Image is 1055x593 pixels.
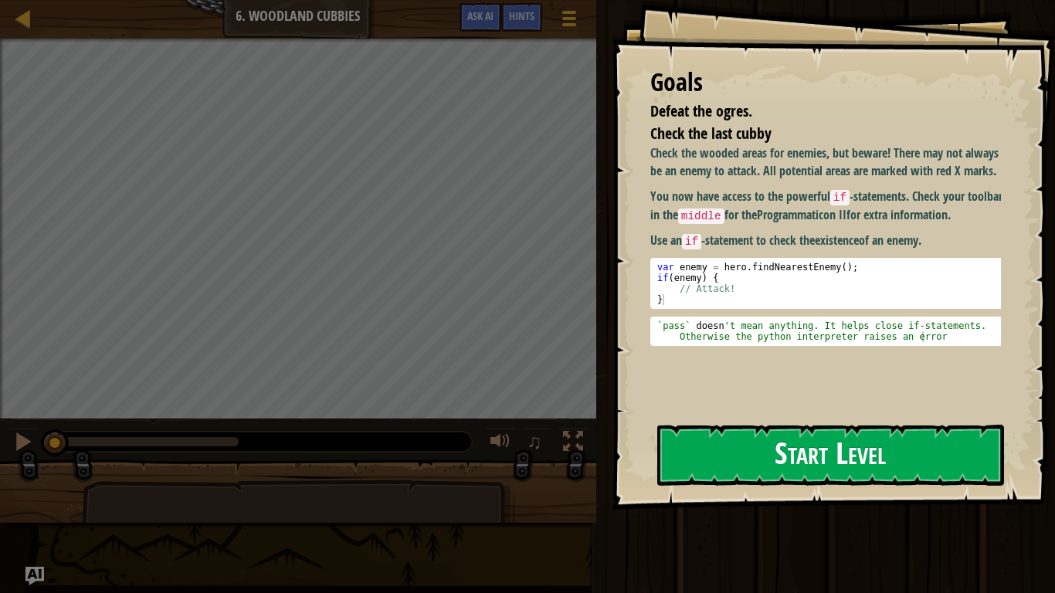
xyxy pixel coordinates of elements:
[650,123,772,144] span: Check the last cubby
[25,567,44,585] button: Ask AI
[830,190,850,205] code: if
[650,232,1013,250] p: Use an -statement to check the of an enemy.
[509,8,534,23] span: Hints
[8,428,39,459] button: Ctrl + P: Pause
[678,208,724,224] code: middle
[631,123,997,145] li: Check the last cubby
[650,144,1013,180] p: Check the wooded areas for enemies, but beware! There may not always be an enemy to attack. All p...
[657,425,1004,486] button: Start Level
[650,188,1013,224] p: You now have access to the powerful -statements. Check your toolbar in the for the for extra info...
[460,3,501,32] button: Ask AI
[757,206,846,223] strong: Programmaticon II
[650,100,752,121] span: Defeat the ogres.
[550,3,589,39] button: Show game menu
[682,234,701,249] code: if
[631,100,997,123] li: Defeat the ogres.
[558,428,589,459] button: Toggle fullscreen
[815,232,859,249] strong: existence
[650,65,1001,100] div: Goals
[524,428,550,459] button: ♫
[527,430,542,453] span: ♫
[485,428,516,459] button: Adjust volume
[467,8,494,23] span: Ask AI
